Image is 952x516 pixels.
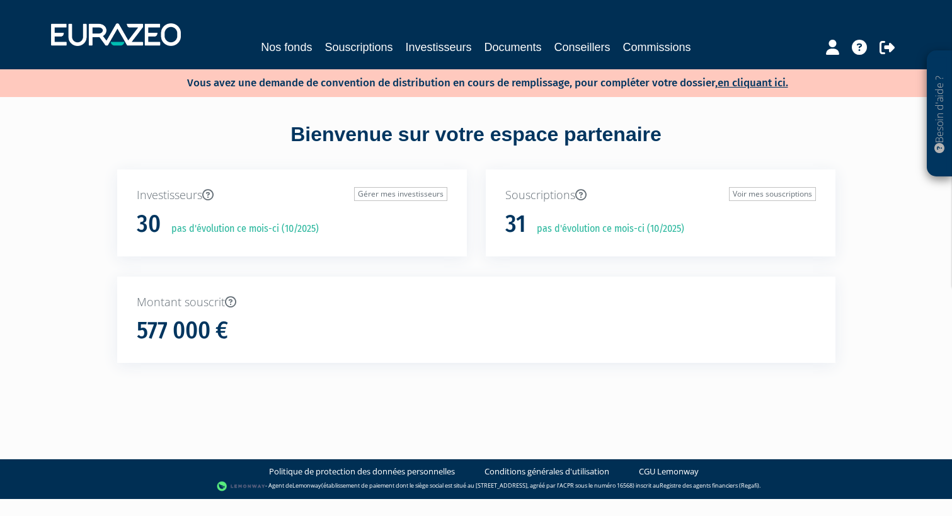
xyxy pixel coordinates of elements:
a: Investisseurs [405,38,471,56]
img: 1732889491-logotype_eurazeo_blanc_rvb.png [51,23,181,46]
p: Besoin d'aide ? [932,57,947,171]
p: Investisseurs [137,187,447,204]
a: Gérer mes investisseurs [354,187,447,201]
a: Nos fonds [261,38,312,56]
a: Documents [485,38,542,56]
a: Souscriptions [324,38,393,56]
p: pas d'évolution ce mois-ci (10/2025) [163,222,319,236]
a: Registre des agents financiers (Regafi) [660,482,759,490]
p: Vous avez une demande de convention de distribution en cours de remplissage, pour compléter votre... [151,72,788,91]
a: Commissions [623,38,691,56]
div: - Agent de (établissement de paiement dont le siège social est situé au [STREET_ADDRESS], agréé p... [13,480,939,493]
div: Bienvenue sur votre espace partenaire [108,120,845,169]
a: en cliquant ici. [718,76,788,89]
h1: 30 [137,211,161,238]
a: Conseillers [554,38,611,56]
h1: 31 [505,211,526,238]
a: CGU Lemonway [639,466,699,478]
a: Conditions générales d'utilisation [485,466,609,478]
a: Lemonway [292,482,321,490]
p: Souscriptions [505,187,816,204]
p: pas d'évolution ce mois-ci (10/2025) [528,222,684,236]
img: logo-lemonway.png [217,480,265,493]
h1: 577 000 € [137,318,228,344]
a: Politique de protection des données personnelles [269,466,455,478]
a: Voir mes souscriptions [729,187,816,201]
p: Montant souscrit [137,294,816,311]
